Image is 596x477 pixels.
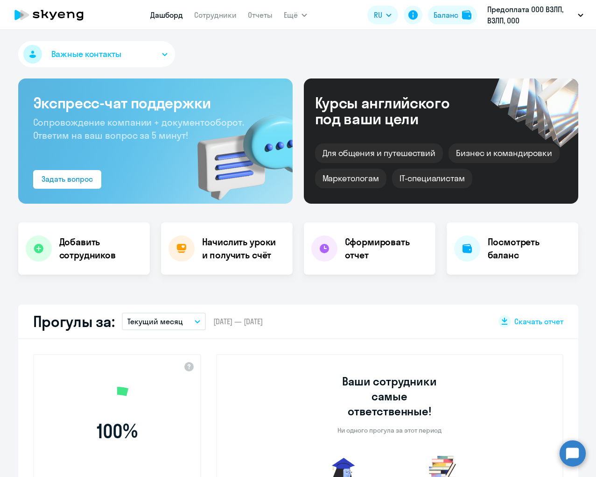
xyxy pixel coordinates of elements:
[315,95,475,127] div: Курсы английского под ваши цели
[18,41,175,67] button: Важные контакты
[434,9,458,21] div: Баланс
[33,170,101,189] button: Задать вопрос
[33,116,244,141] span: Сопровождение компании + документооборот. Ответим на ваш вопрос за 5 минут!
[42,173,93,185] div: Задать вопрос
[150,10,183,20] a: Дашборд
[487,4,574,26] p: Предоплата ООО ВЗЛП, ВЗЛП, ООО
[33,93,278,112] h3: Экспресс-чат поддержки
[330,374,449,419] h3: Ваши сотрудники самые ответственные!
[374,9,382,21] span: RU
[337,426,442,434] p: Ни одного прогула за этот период
[428,6,477,24] button: Балансbalance
[184,99,293,204] img: bg-img
[392,169,472,188] div: IT-специалистам
[51,48,121,60] span: Важные контакты
[488,235,571,262] h4: Посмотреть баланс
[202,235,283,262] h4: Начислить уроки и получить счёт
[367,6,398,24] button: RU
[315,143,443,163] div: Для общения и путешествий
[63,420,171,442] span: 100 %
[284,6,307,24] button: Ещё
[213,316,263,327] span: [DATE] — [DATE]
[483,4,588,26] button: Предоплата ООО ВЗЛП, ВЗЛП, ООО
[248,10,273,20] a: Отчеты
[514,316,563,327] span: Скачать отчет
[284,9,298,21] span: Ещё
[127,316,183,327] p: Текущий месяц
[449,143,560,163] div: Бизнес и командировки
[33,312,115,331] h2: Прогулы за:
[315,169,386,188] div: Маркетологам
[345,235,428,262] h4: Сформировать отчет
[122,313,206,330] button: Текущий месяц
[59,235,142,262] h4: Добавить сотрудников
[462,10,471,20] img: balance
[194,10,237,20] a: Сотрудники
